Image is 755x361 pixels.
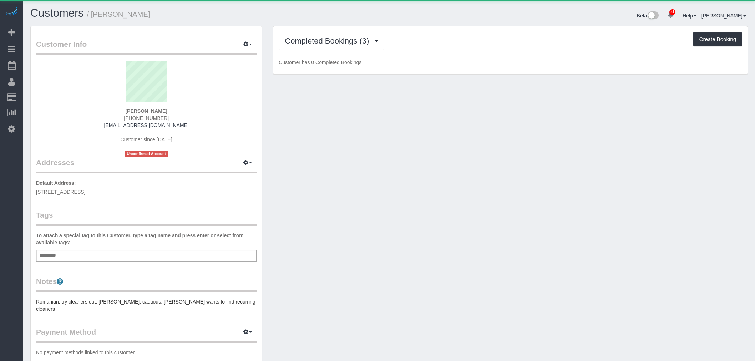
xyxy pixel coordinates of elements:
[279,32,384,50] button: Completed Bookings (3)
[669,9,675,15] span: 41
[36,179,76,187] label: Default Address:
[285,36,373,45] span: Completed Bookings (3)
[36,39,257,55] legend: Customer Info
[124,115,169,121] span: [PHONE_NUMBER]
[125,151,168,157] span: Unconfirmed Account
[647,11,659,21] img: New interface
[664,7,678,23] a: 41
[4,7,19,17] img: Automaid Logo
[637,13,659,19] a: Beta
[36,349,257,356] p: No payment methods linked to this customer.
[36,210,257,226] legend: Tags
[279,59,742,66] p: Customer has 0 Completed Bookings
[683,13,696,19] a: Help
[693,32,742,47] button: Create Booking
[36,276,257,292] legend: Notes
[36,327,257,343] legend: Payment Method
[125,108,167,114] strong: [PERSON_NAME]
[701,13,746,19] a: [PERSON_NAME]
[36,189,85,195] span: [STREET_ADDRESS]
[121,137,172,142] span: Customer since [DATE]
[87,10,150,18] small: / [PERSON_NAME]
[36,298,257,312] pre: Romanian, try cleaners out, [PERSON_NAME], cautious, [PERSON_NAME] wants to find recurring cleaners
[30,7,84,19] a: Customers
[36,232,257,246] label: To attach a special tag to this Customer, type a tag name and press enter or select from availabl...
[104,122,189,128] a: [EMAIL_ADDRESS][DOMAIN_NAME]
